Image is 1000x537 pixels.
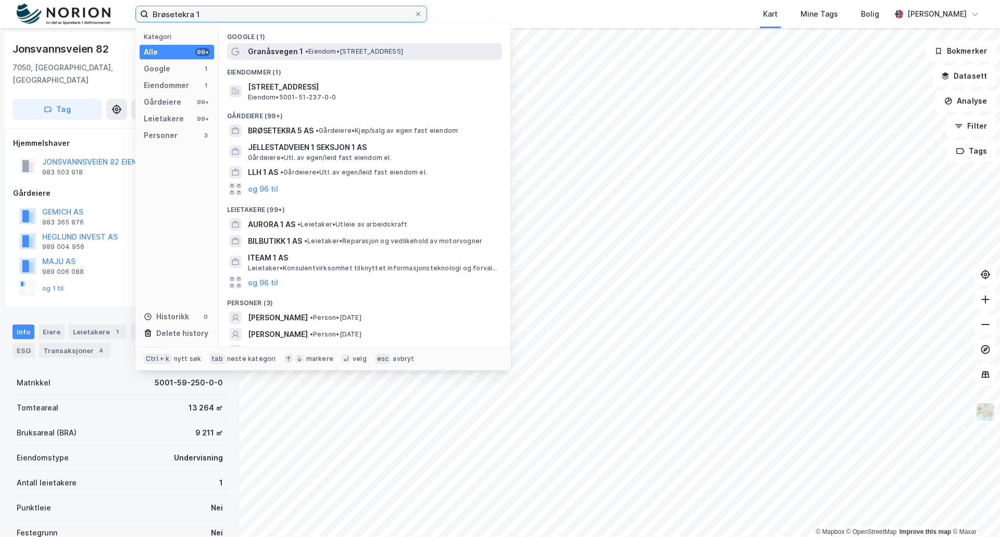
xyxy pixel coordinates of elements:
div: 13 264 ㎡ [189,402,223,414]
div: Transaksjoner [39,343,110,358]
div: Leietakere (99+) [219,197,510,216]
span: Person • [DATE] [310,314,361,322]
div: nytt søk [174,355,202,363]
div: esc [375,354,391,364]
div: Kart [763,8,778,20]
div: Google (1) [219,24,510,43]
div: ESG [12,343,35,358]
div: Punktleie [17,502,51,514]
div: Bolig [861,8,879,20]
span: Leietaker • Utleie av arbeidskraft [297,220,408,229]
span: Leietaker • Reparasjon og vedlikehold av motorvogner [304,237,482,245]
div: Leietakere [144,113,184,125]
div: Google [144,63,170,75]
span: • [310,330,313,338]
div: 989 004 956 [42,243,84,251]
div: Antall leietakere [17,477,77,489]
div: Nei [211,502,223,514]
div: Eiendomstype [17,452,69,464]
span: MARIT*GUTT 1 SÆTRUM [248,345,337,357]
div: Ctrl + k [144,354,172,364]
div: 5001-59-250-0-0 [155,377,223,389]
div: Jonsvannsveien 82 [12,41,111,57]
div: markere [306,355,333,363]
div: Info [12,324,34,339]
span: • [304,237,307,245]
div: Personer (3) [219,291,510,309]
span: Gårdeiere • Utl. av egen/leid fast eiendom el. [280,168,427,177]
span: BILBUTIKK 1 AS [248,235,302,247]
input: Søk på adresse, matrikkel, gårdeiere, leietakere eller personer [148,6,414,22]
div: 0 [202,313,210,321]
button: Tag [12,99,102,120]
div: Gårdeiere [144,96,181,108]
div: 99+ [195,115,210,123]
div: Mine Tags [801,8,838,20]
div: Matrikkel [17,377,51,389]
a: OpenStreetMap [846,528,897,535]
div: Eiendommer [144,79,189,92]
span: [STREET_ADDRESS] [248,81,498,93]
div: [PERSON_NAME] [907,8,967,20]
div: 3 [202,131,210,140]
div: Alle [144,46,158,58]
span: Gårdeiere • Kjøp/salg av egen fast eiendom [316,127,458,135]
div: 1 [112,327,122,337]
span: Leietaker • Konsulentvirksomhet tilknyttet informasjonsteknologi og forvaltning og drift av IT-sy... [248,264,500,272]
div: 1 [202,65,210,73]
div: Leietakere [69,324,127,339]
span: [PERSON_NAME] [248,311,308,324]
span: JELLESTADVEIEN 1 SEKSJON 1 AS [248,141,498,154]
span: • [280,168,283,176]
span: Eiendom • 5001-51-237-0-0 [248,93,336,102]
a: Mapbox [816,528,844,535]
span: Granåsvegen 1 [248,45,303,58]
button: og 96 til [248,183,278,195]
span: • [305,47,308,55]
div: Hjemmelshaver [13,137,227,149]
div: Bruksareal (BRA) [17,427,77,439]
span: • [297,220,301,228]
span: ITEAM 1 AS [248,252,498,264]
div: Historikk [144,310,189,323]
div: avbryt [393,355,414,363]
div: Tomteareal [17,402,58,414]
div: 1 [219,477,223,489]
div: neste kategori [227,355,276,363]
button: Datasett [932,66,996,86]
img: norion-logo.80e7a08dc31c2e691866.png [17,4,110,25]
div: 4 [96,345,106,356]
span: AURORA 1 AS [248,218,295,231]
div: 983 503 918 [42,168,83,177]
div: Delete history [156,327,208,340]
iframe: Chat Widget [948,487,1000,537]
a: Improve this map [899,528,951,535]
div: 983 365 876 [42,218,84,227]
div: Personer [144,129,178,142]
span: • [316,127,319,134]
span: LLH 1 AS [248,166,278,179]
div: Eiendommer (1) [219,60,510,79]
img: Z [976,402,995,422]
button: og 96 til [248,276,278,289]
button: Analyse [935,91,996,111]
span: Eiendom • [STREET_ADDRESS] [305,47,403,56]
div: 99+ [195,98,210,106]
div: Undervisning [174,452,223,464]
button: Tags [947,141,996,161]
div: 7050, [GEOGRAPHIC_DATA], [GEOGRAPHIC_DATA] [12,61,146,86]
span: Person • [DATE] [310,330,361,339]
span: Gårdeiere • Utl. av egen/leid fast eiendom el. [248,154,392,162]
div: 1 [202,81,210,90]
div: Gårdeiere (99+) [219,104,510,122]
div: Eiere [39,324,65,339]
span: BRØSETEKRA 5 AS [248,124,314,137]
div: tab [209,354,225,364]
span: • [310,314,313,321]
button: Filter [946,116,996,136]
div: 989 006 088 [42,268,84,276]
div: Datasett [131,324,182,339]
div: Kategori [144,33,214,41]
div: Gårdeiere [13,187,227,199]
